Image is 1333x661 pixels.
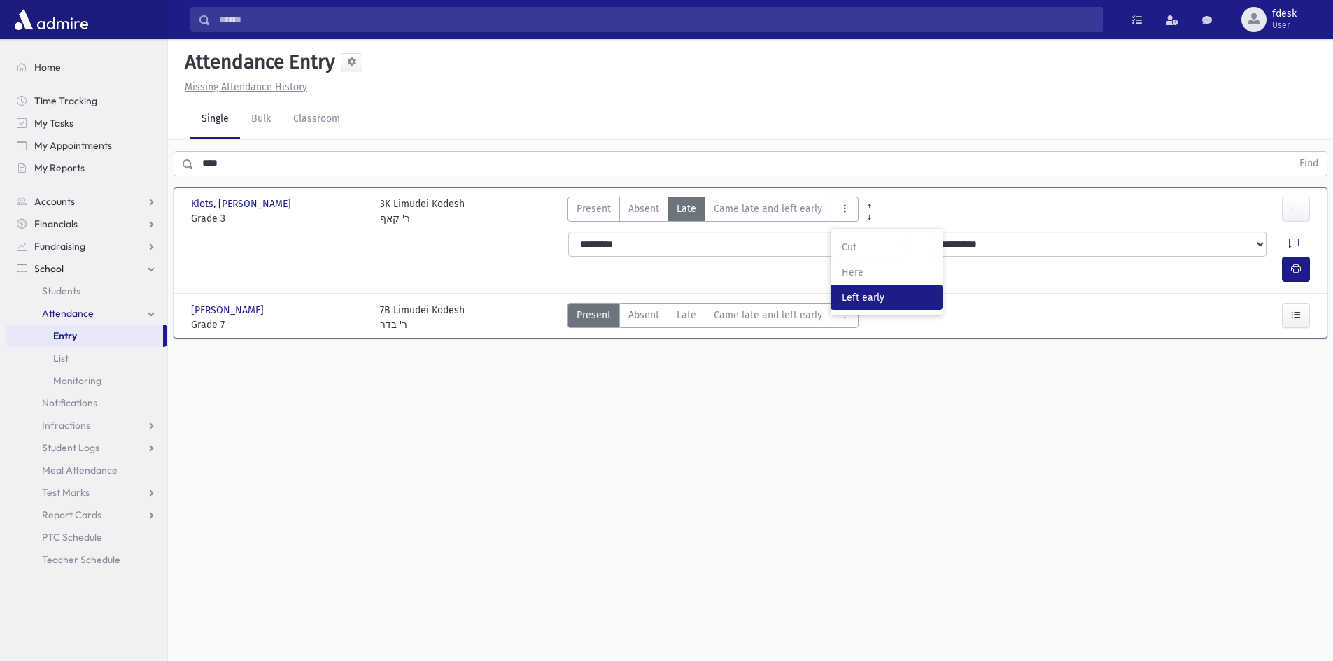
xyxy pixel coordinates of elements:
[6,459,167,481] a: Meal Attendance
[842,240,931,255] span: Cut
[34,139,112,152] span: My Appointments
[11,6,92,34] img: AdmirePro
[842,290,931,305] span: Left early
[190,100,240,139] a: Single
[42,486,90,499] span: Test Marks
[628,201,659,216] span: Absent
[6,325,163,347] a: Entry
[42,509,101,521] span: Report Cards
[6,504,167,526] a: Report Cards
[6,369,167,392] a: Monitoring
[42,419,90,432] span: Infractions
[34,195,75,208] span: Accounts
[6,392,167,414] a: Notifications
[842,265,931,280] span: Here
[714,308,822,322] span: Came late and left early
[6,90,167,112] a: Time Tracking
[567,303,859,332] div: AttTypes
[191,303,267,318] span: [PERSON_NAME]
[1291,152,1327,176] button: Find
[6,436,167,459] a: Student Logs
[6,112,167,134] a: My Tasks
[34,94,97,107] span: Time Tracking
[34,61,61,73] span: Home
[714,201,822,216] span: Came late and left early
[577,308,611,322] span: Present
[42,531,102,543] span: PTC Schedule
[42,285,80,297] span: Students
[53,374,101,387] span: Monitoring
[6,414,167,436] a: Infractions
[6,302,167,325] a: Attendance
[6,548,167,571] a: Teacher Schedule
[6,257,167,280] a: School
[42,441,99,454] span: Student Logs
[185,81,307,93] u: Missing Attendance History
[6,190,167,213] a: Accounts
[6,280,167,302] a: Students
[191,318,366,332] span: Grade 7
[567,197,859,226] div: AttTypes
[34,262,64,275] span: School
[628,308,659,322] span: Absent
[53,352,69,364] span: List
[42,397,97,409] span: Notifications
[6,347,167,369] a: List
[6,56,167,78] a: Home
[34,240,85,253] span: Fundraising
[6,213,167,235] a: Financials
[42,553,120,566] span: Teacher Schedule
[282,100,351,139] a: Classroom
[6,157,167,179] a: My Reports
[6,526,167,548] a: PTC Schedule
[380,197,465,226] div: 3K Limudei Kodesh ר' קאף
[34,218,78,230] span: Financials
[34,162,85,174] span: My Reports
[240,100,282,139] a: Bulk
[380,303,465,332] div: 7B Limudei Kodesh ר' בדר
[34,117,73,129] span: My Tasks
[1272,8,1297,20] span: fdesk
[191,197,294,211] span: Klots, [PERSON_NAME]
[677,308,696,322] span: Late
[191,211,366,226] span: Grade 3
[179,81,307,93] a: Missing Attendance History
[6,134,167,157] a: My Appointments
[179,50,335,74] h5: Attendance Entry
[677,201,696,216] span: Late
[6,235,167,257] a: Fundraising
[6,481,167,504] a: Test Marks
[42,307,94,320] span: Attendance
[42,464,118,476] span: Meal Attendance
[1272,20,1297,31] span: User
[211,7,1103,32] input: Search
[577,201,611,216] span: Present
[53,329,77,342] span: Entry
